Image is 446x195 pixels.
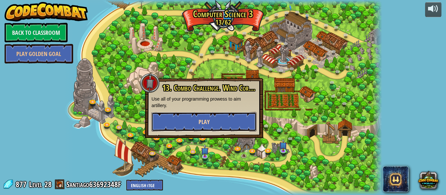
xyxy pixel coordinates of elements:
[5,23,68,42] a: Back to Classroom
[5,44,73,63] a: Play Golden Goal
[66,179,123,189] a: Santiago63692348F
[44,179,52,189] span: 28
[279,139,287,151] img: level-banner-unstarted-subscriber.png
[151,96,257,109] p: Use all of your programming prowess to aim artillery.
[425,2,441,17] button: Adjust volume
[201,144,209,157] img: level-banner-unstarted-subscriber.png
[5,2,88,21] img: CodeCombat - Learn how to code by playing a game
[199,118,210,126] span: Play
[151,112,257,132] button: Play
[29,179,42,190] span: Level
[16,179,28,189] span: 877
[162,82,267,93] span: 13. Combo Challenge. Wind Correction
